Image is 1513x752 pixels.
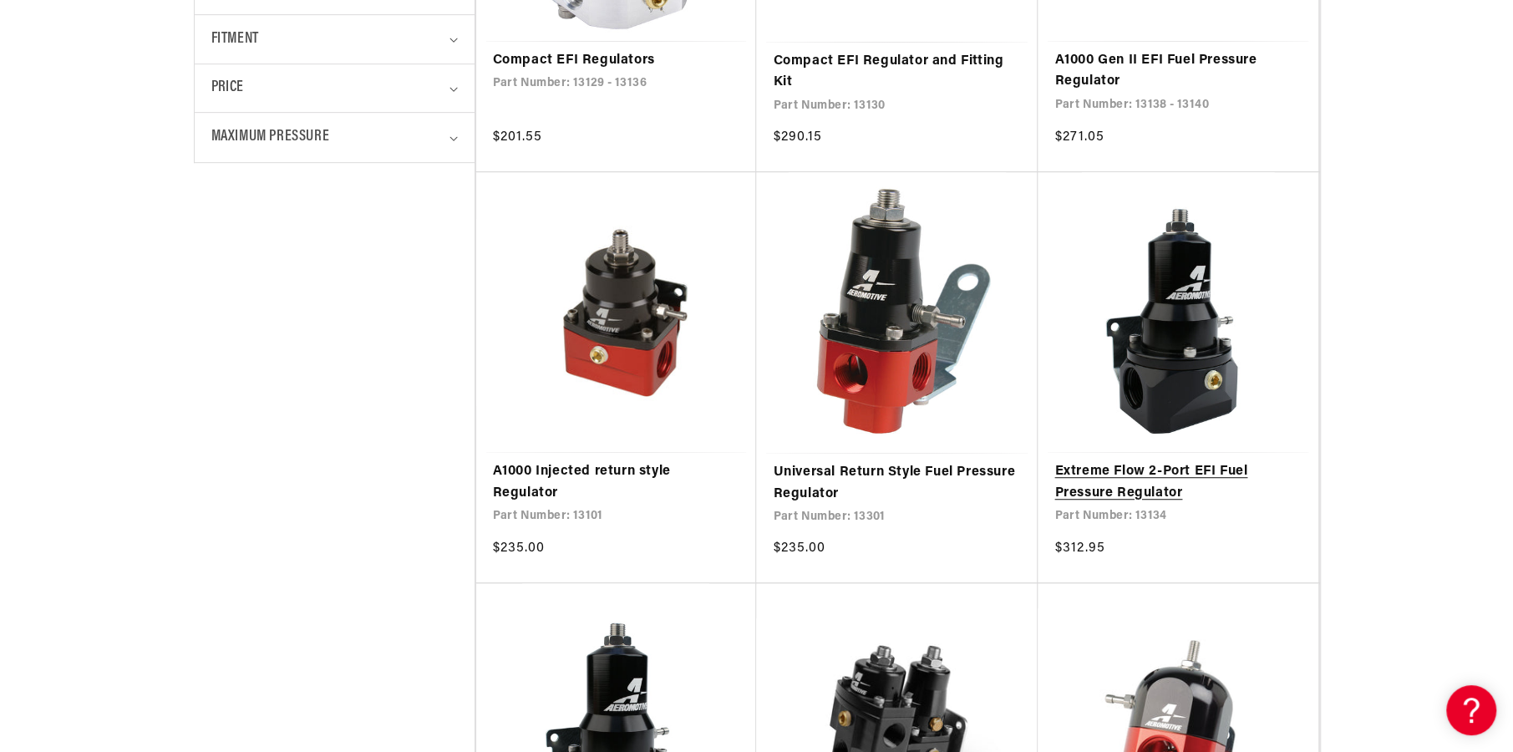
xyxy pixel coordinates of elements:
[211,28,259,52] span: Fitment
[773,51,1021,94] a: Compact EFI Regulator and Fitting Kit
[773,462,1021,505] a: Universal Return Style Fuel Pressure Regulator
[211,113,458,162] summary: Maximum Pressure (0 selected)
[1054,461,1302,504] a: Extreme Flow 2-Port EFI Fuel Pressure Regulator
[493,50,740,72] a: Compact EFI Regulators
[211,64,458,112] summary: Price
[1054,50,1302,93] a: A1000 Gen II EFI Fuel Pressure Regulator
[211,77,244,99] span: Price
[211,15,458,64] summary: Fitment (0 selected)
[211,125,330,150] span: Maximum Pressure
[493,461,740,504] a: A1000 Injected return style Regulator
